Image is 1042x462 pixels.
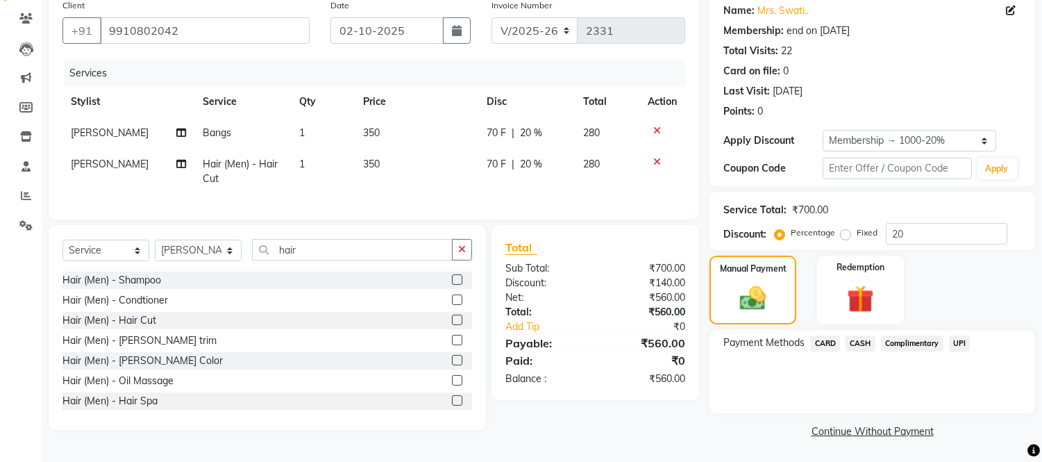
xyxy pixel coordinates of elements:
[495,261,596,276] div: Sub Total:
[194,86,290,117] th: Service
[757,104,763,119] div: 0
[62,313,156,328] div: Hair (Men) - Hair Cut
[512,157,514,172] span: |
[520,126,542,140] span: 20 %
[596,305,696,320] div: ₹560.00
[723,133,823,148] div: Apply Discount
[781,44,792,58] div: 22
[596,352,696,369] div: ₹0
[62,17,101,44] button: +91
[478,86,575,117] th: Disc
[203,126,231,139] span: Bangs
[505,240,537,255] span: Total
[723,161,823,176] div: Coupon Code
[62,293,168,308] div: Hair (Men) - Condtioner
[495,372,596,386] div: Balance :
[783,64,789,79] div: 0
[757,3,809,18] a: Mrs. Swati..
[363,126,380,139] span: 350
[355,86,478,117] th: Price
[62,86,194,117] th: Stylist
[495,352,596,369] div: Paid:
[857,226,877,239] label: Fixed
[495,320,612,334] a: Add Tip
[203,158,278,185] span: Hair (Men) - Hair Cut
[495,335,596,352] div: Payable:
[723,104,755,119] div: Points:
[723,64,780,79] div: Card on file:
[791,226,835,239] label: Percentage
[363,158,380,170] span: 350
[773,84,802,99] div: [DATE]
[837,261,884,274] label: Redemption
[495,276,596,290] div: Discount:
[787,24,850,38] div: end on [DATE]
[495,290,596,305] div: Net:
[723,24,784,38] div: Membership:
[712,424,1032,439] a: Continue Without Payment
[487,126,506,140] span: 70 F
[495,305,596,320] div: Total:
[62,333,217,348] div: Hair (Men) - [PERSON_NAME] trim
[596,261,696,276] div: ₹700.00
[612,320,696,334] div: ₹0
[810,336,840,352] span: CARD
[575,86,640,117] th: Total
[723,3,755,18] div: Name:
[62,354,223,368] div: Hair (Men) - [PERSON_NAME] Color
[299,158,305,170] span: 1
[596,372,696,386] div: ₹560.00
[949,336,970,352] span: UPI
[723,203,787,217] div: Service Total:
[723,227,766,242] div: Discount:
[512,126,514,140] span: |
[71,126,149,139] span: [PERSON_NAME]
[720,263,787,275] label: Manual Payment
[977,158,1017,179] button: Apply
[792,203,828,217] div: ₹700.00
[823,158,971,179] input: Enter Offer / Coupon Code
[100,17,310,44] input: Search by Name/Mobile/Email/Code
[583,126,600,139] span: 280
[252,239,453,261] input: Search or Scan
[639,86,685,117] th: Action
[596,335,696,352] div: ₹560.00
[846,336,875,352] span: CASH
[71,158,149,170] span: [PERSON_NAME]
[596,290,696,305] div: ₹560.00
[62,374,174,388] div: Hair (Men) - Oil Massage
[596,276,696,290] div: ₹140.00
[62,273,161,288] div: Hair (Men) - Shampoo
[881,336,943,352] span: Complimentary
[583,158,600,170] span: 280
[723,44,778,58] div: Total Visits:
[487,157,506,172] span: 70 F
[520,157,542,172] span: 20 %
[299,126,305,139] span: 1
[291,86,355,117] th: Qty
[723,84,770,99] div: Last Visit:
[839,282,882,316] img: _gift.svg
[64,60,696,86] div: Services
[723,336,805,350] span: Payment Methods
[732,283,773,313] img: _cash.svg
[62,394,158,409] div: Hair (Men) - Hair Spa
